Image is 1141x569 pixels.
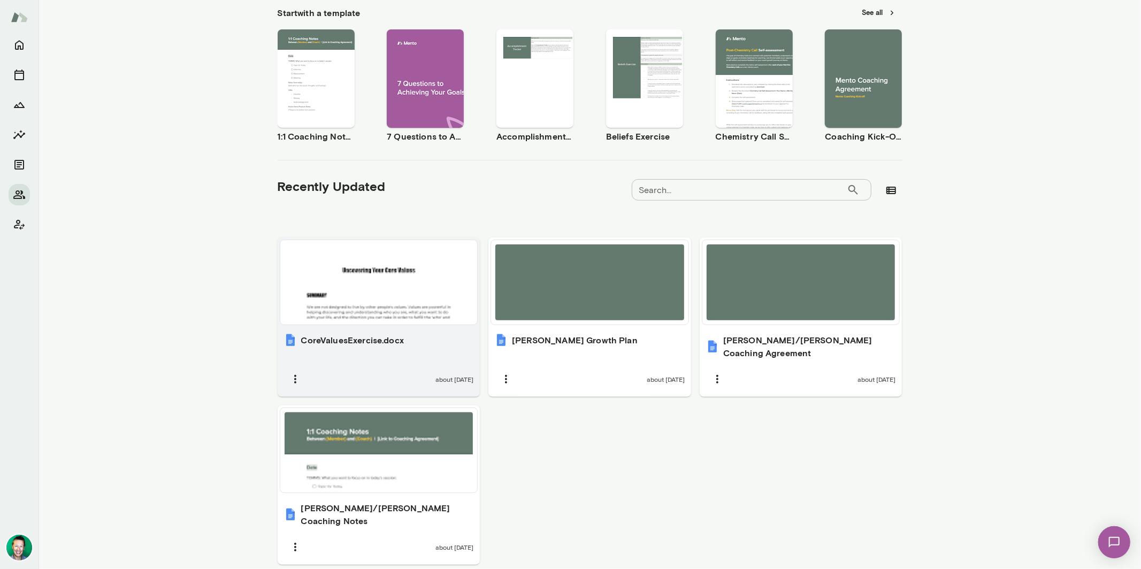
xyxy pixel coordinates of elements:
[495,334,508,347] img: Michael Growth Plan
[284,334,297,347] img: CoreValuesExercise.docx
[9,34,30,56] button: Home
[9,154,30,175] button: Documents
[857,375,895,383] span: about [DATE]
[301,334,404,347] h6: CoreValuesExercise.docx
[301,502,474,527] h6: [PERSON_NAME]/[PERSON_NAME] Coaching Notes
[9,94,30,116] button: Growth Plan
[6,535,32,560] img: Brian Lawrence
[278,6,361,19] h6: Start with a template
[387,130,464,143] h6: 7 Questions to Achieving Your Goals
[512,334,638,347] h6: [PERSON_NAME] Growth Plan
[647,375,685,383] span: about [DATE]
[496,130,573,143] h6: Accomplishment Tracker
[278,178,386,195] h5: Recently Updated
[435,375,473,383] span: about [DATE]
[11,7,28,27] img: Mento
[9,124,30,145] button: Insights
[825,130,902,143] h6: Coaching Kick-Off | Coaching Agreement
[9,184,30,205] button: Members
[606,130,683,143] h6: Beliefs Exercise
[9,214,30,235] button: Client app
[706,340,719,353] img: Michael/Brian Coaching Agreement
[716,130,793,143] h6: Chemistry Call Self-Assessment [Coaches only]
[435,543,473,551] span: about [DATE]
[9,64,30,86] button: Sessions
[723,334,896,359] h6: [PERSON_NAME]/[PERSON_NAME] Coaching Agreement
[284,508,297,521] img: Michael/Brian Coaching Notes
[856,4,902,21] button: See all
[278,130,355,143] h6: 1:1 Coaching Notes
